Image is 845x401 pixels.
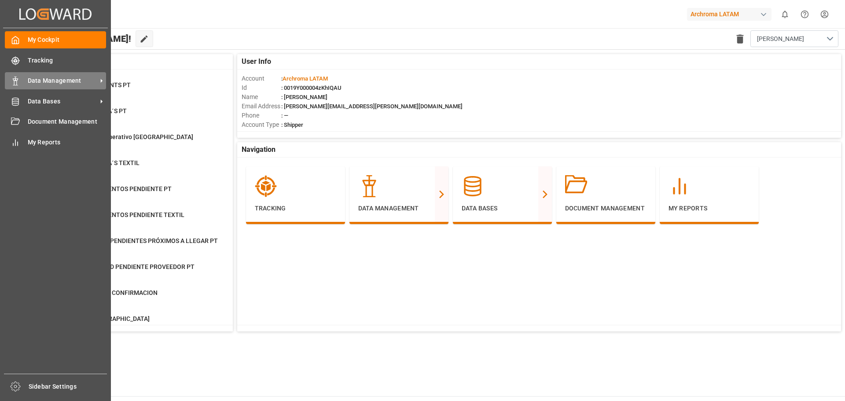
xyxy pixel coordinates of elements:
span: : Shipper [281,121,303,128]
button: Archroma LATAM [687,6,775,22]
span: My Cockpit [28,35,107,44]
span: Account Type [242,120,281,129]
span: : [281,75,328,82]
span: Hello [PERSON_NAME]! [37,30,131,47]
span: Data Management [28,76,97,85]
span: Navigation [242,144,276,155]
span: Seguimiento Operativo [GEOGRAPHIC_DATA] [67,133,193,140]
a: 3519PENDIENTE DE CONFIRMACIONPurchase Orders [45,288,222,307]
div: Archroma LATAM [687,8,772,21]
span: Account [242,74,281,83]
span: Archroma LATAM [283,75,328,82]
span: PENDIENTE DE CONFIRMACION [69,289,158,296]
span: My Reports [28,138,107,147]
span: Phone [242,111,281,120]
a: 8ENVIO DOCUMENTOS PENDIENTE TEXTILPurchase Orders [45,210,222,229]
p: Data Management [358,204,440,213]
span: DISPONIBILIDAD PENDIENTE PROVEEDOR PT [67,263,195,270]
p: Tracking [255,204,336,213]
span: : — [281,112,288,119]
span: Data Bases [28,97,97,106]
span: Document Management [28,117,107,126]
a: 231Seguimiento Operativo [GEOGRAPHIC_DATA]Container Schema [45,132,222,151]
a: 179DOCUMENTOS PENDIENTES PRÓXIMOS A LLEGAR PTPurchase Orders [45,236,222,255]
span: Name [242,92,281,102]
span: DOCUMENTOS PENDIENTES PRÓXIMOS A LLEGAR PT [67,237,218,244]
a: 59DISPONIBILIDAD PENDIENTE PROVEEDOR PTPurchase Orders [45,262,222,281]
p: My Reports [669,204,750,213]
a: Document Management [5,113,106,130]
a: 0ENVIO DOCUMENTOS PENDIENTE PTPurchase Orders [45,184,222,203]
p: Document Management [565,204,647,213]
span: : [PERSON_NAME] [281,94,327,100]
span: Id [242,83,281,92]
span: Tracking [28,56,107,65]
a: 10CAMBIO DE ETA´S PTContainer Schema [45,107,222,125]
a: 66CAMBIO DE ETA´S TEXTILContainer Schema [45,158,222,177]
span: : [PERSON_NAME][EMAIL_ADDRESS][PERSON_NAME][DOMAIN_NAME] [281,103,463,110]
a: Tracking [5,52,106,69]
a: 1146Region [GEOGRAPHIC_DATA] [45,314,222,333]
a: My Reports [5,133,106,151]
button: Help Center [795,4,815,24]
a: My Cockpit [5,31,106,48]
span: ENVIO DOCUMENTOS PENDIENTE PT [67,185,172,192]
button: show 0 new notifications [775,4,795,24]
span: : 0019Y000004zKhIQAU [281,85,342,91]
button: open menu [750,30,838,47]
span: [PERSON_NAME] [757,34,804,44]
span: ENVIO DOCUMENTOS PENDIENTE TEXTIL [67,211,184,218]
p: Data Bases [462,204,543,213]
a: 22TRANSSHIPMENTS PTContainer Schema [45,81,222,99]
span: Email Address [242,102,281,111]
span: Sidebar Settings [29,382,107,391]
span: User Info [242,56,271,67]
